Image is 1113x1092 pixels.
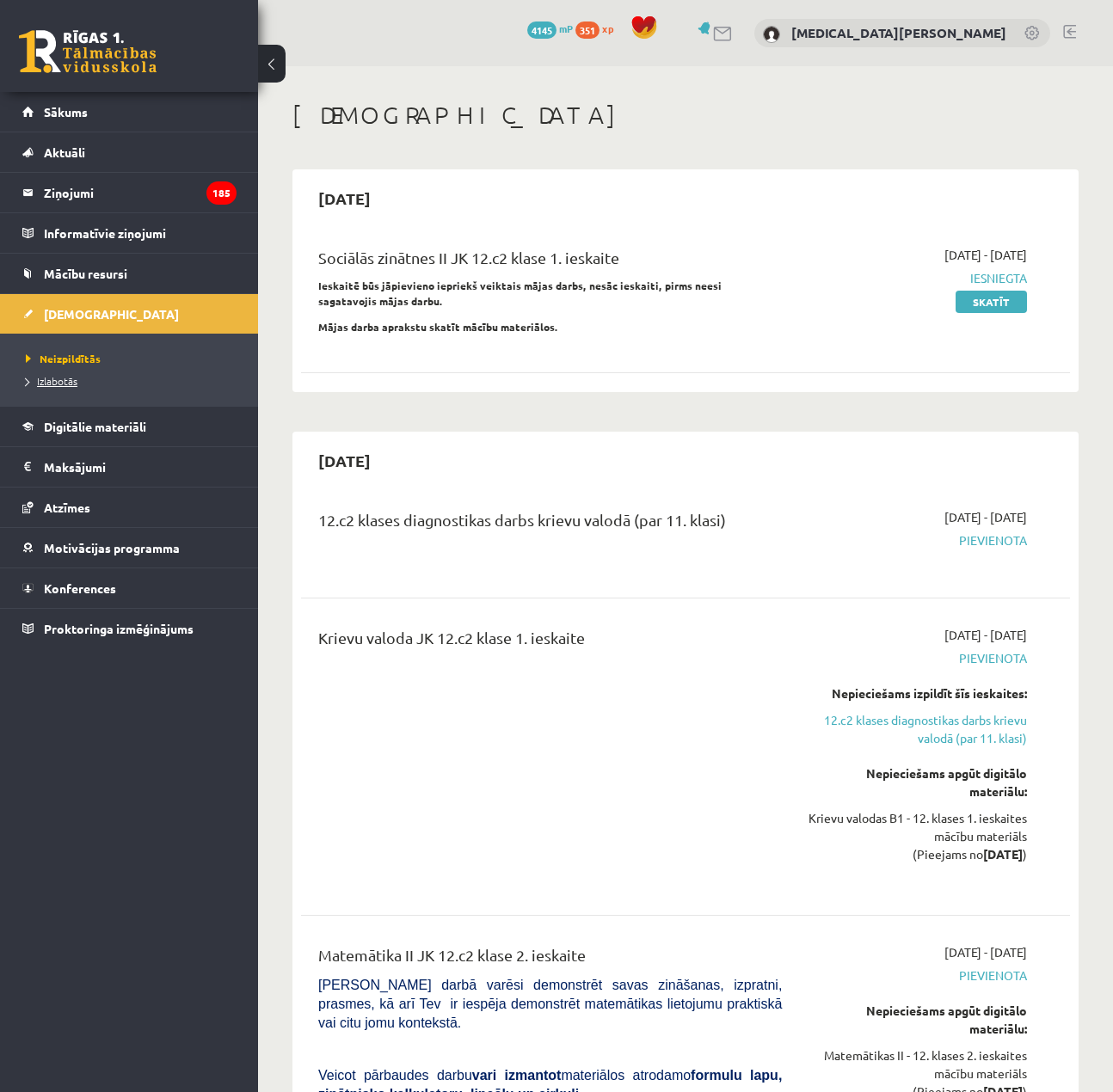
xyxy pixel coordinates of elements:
img: Nikita Ļahovs [763,26,780,43]
span: [DATE] - [DATE] [944,508,1027,526]
span: [DATE] - [DATE] [944,626,1027,644]
a: Motivācijas programma [22,528,237,567]
div: Sociālās zinātnes II JK 12.c2 klase 1. ieskaite [318,246,782,278]
a: 351 xp [575,21,622,35]
div: Krievu valodas B1 - 12. klases 1. ieskaites mācību materiāls (Pieejams no ) [808,809,1027,863]
a: Maksājumi [22,447,237,487]
a: Konferences [22,568,237,608]
a: 12.c2 klases diagnostikas darbs krievu valodā (par 11. klasi) [808,711,1027,747]
a: Digitālie materiāli [22,407,237,446]
a: Izlabotās [26,373,241,389]
span: Atzīmes [44,500,90,515]
b: vari izmantot [472,1068,562,1083]
span: Mācību resursi [44,266,127,281]
span: Pievienota [808,649,1027,667]
div: Matemātika II JK 12.c2 klase 2. ieskaite [318,943,782,975]
span: Proktoringa izmēģinājums [44,621,194,636]
span: [DATE] - [DATE] [944,246,1027,264]
a: Proktoringa izmēģinājums [22,609,237,648]
a: [DEMOGRAPHIC_DATA] [22,294,237,334]
div: 12.c2 klases diagnostikas darbs krievu valodā (par 11. klasi) [318,508,782,540]
span: xp [602,21,613,35]
div: Nepieciešams apgūt digitālo materiālu: [808,1002,1027,1038]
span: Pievienota [808,531,1027,549]
a: Mācību resursi [22,254,237,293]
a: Rīgas 1. Tālmācības vidusskola [19,30,157,73]
span: [DEMOGRAPHIC_DATA] [44,306,179,322]
strong: Ieskaitē būs jāpievieno iepriekš veiktais mājas darbs, nesāc ieskaiti, pirms neesi sagatavojis mā... [318,279,722,308]
span: [DATE] - [DATE] [944,943,1027,961]
strong: Mājas darba aprakstu skatīt mācību materiālos. [318,320,558,334]
span: Neizpildītās [26,352,101,365]
div: Krievu valoda JK 12.c2 klase 1. ieskaite [318,626,782,658]
div: Nepieciešams apgūt digitālo materiālu: [808,764,1027,801]
a: Sākums [22,92,237,132]
span: Konferences [44,580,116,596]
span: Motivācijas programma [44,540,180,555]
span: 4145 [527,21,556,39]
h2: [DATE] [301,178,388,218]
h1: [DEMOGRAPHIC_DATA] [292,101,1079,130]
i: 185 [206,181,237,205]
a: Neizpildītās [26,351,241,366]
span: Digitālie materiāli [44,419,146,434]
span: Pievienota [808,966,1027,985]
span: Aktuāli [44,144,85,160]
legend: Informatīvie ziņojumi [44,213,237,253]
span: Iesniegta [808,269,1027,287]
span: Sākums [44,104,88,120]
legend: Maksājumi [44,447,237,487]
a: [MEDICAL_DATA][PERSON_NAME] [791,24,1006,41]
span: 351 [575,21,600,39]
legend: Ziņojumi [44,173,237,212]
span: [PERSON_NAME] darbā varēsi demonstrēt savas zināšanas, izpratni, prasmes, kā arī Tev ir iespēja d... [318,978,782,1030]
a: Atzīmes [22,488,237,527]
a: Informatīvie ziņojumi [22,213,237,253]
h2: [DATE] [301,440,388,481]
a: Ziņojumi185 [22,173,237,212]
a: 4145 mP [527,21,573,35]
strong: [DATE] [983,846,1023,862]
a: Skatīt [956,291,1027,313]
span: Izlabotās [26,374,77,388]
div: Nepieciešams izpildīt šīs ieskaites: [808,684,1027,702]
a: Aktuāli [22,132,237,172]
span: mP [559,21,573,35]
